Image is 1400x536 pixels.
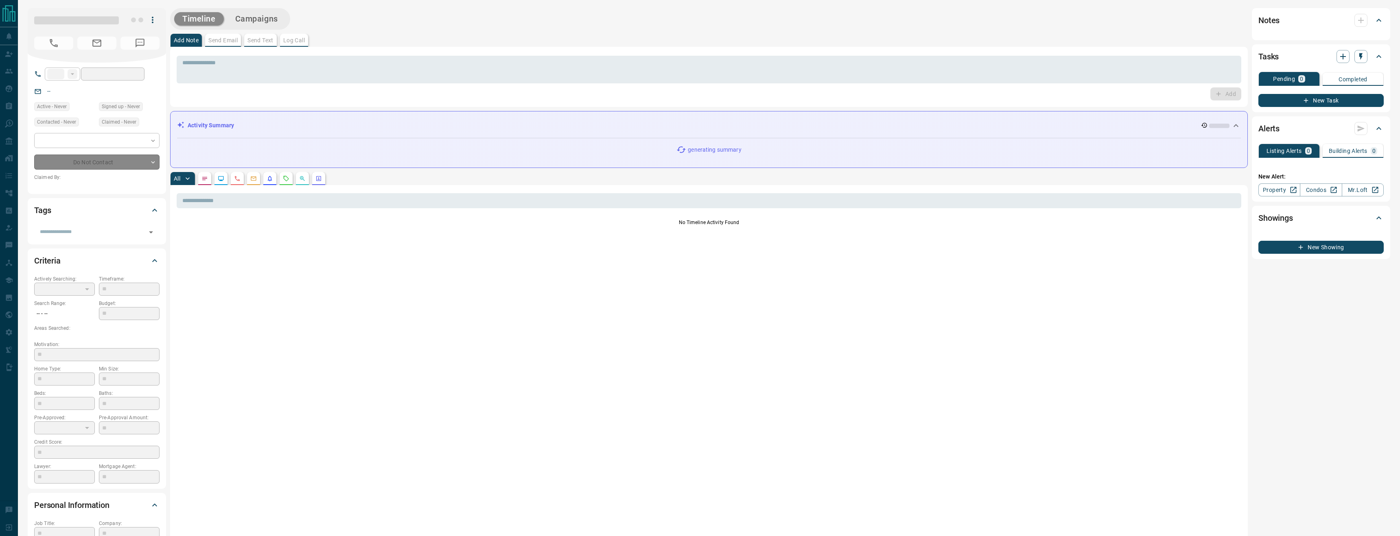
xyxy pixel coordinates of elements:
[34,499,109,512] h2: Personal Information
[77,37,116,50] span: No Email
[99,520,160,527] p: Company:
[1372,148,1376,154] p: 0
[37,102,67,111] span: Active - Never
[267,175,273,182] svg: Listing Alerts
[1342,183,1384,196] a: Mr.Loft
[1300,76,1303,82] p: 0
[34,204,51,217] h2: Tags
[299,175,306,182] svg: Opportunities
[34,155,160,170] div: Do Not Contact
[34,365,95,373] p: Home Type:
[34,520,95,527] p: Job Title:
[34,200,160,220] div: Tags
[188,121,234,130] p: Activity Summary
[34,307,95,320] p: -- - --
[99,390,160,397] p: Baths:
[1258,50,1279,63] h2: Tasks
[34,463,95,470] p: Lawyer:
[99,300,160,307] p: Budget:
[250,175,257,182] svg: Emails
[99,414,160,421] p: Pre-Approval Amount:
[102,102,140,111] span: Signed up - Never
[1300,183,1342,196] a: Condos
[227,12,286,26] button: Campaigns
[1329,148,1367,154] p: Building Alerts
[218,175,224,182] svg: Lead Browsing Activity
[1258,183,1300,196] a: Property
[34,414,95,421] p: Pre-Approved:
[99,275,160,283] p: Timeframe:
[99,365,160,373] p: Min Size:
[34,300,95,307] p: Search Range:
[1258,122,1280,135] h2: Alerts
[174,176,180,181] p: All
[34,37,73,50] span: No Number
[34,341,160,348] p: Motivation:
[34,251,160,270] div: Criteria
[688,146,741,154] p: generating summary
[174,12,224,26] button: Timeline
[1258,14,1280,27] h2: Notes
[201,175,208,182] svg: Notes
[34,390,95,397] p: Beds:
[34,254,61,267] h2: Criteria
[1307,148,1310,154] p: 0
[1258,172,1384,181] p: New Alert:
[34,495,160,515] div: Personal Information
[34,438,160,446] p: Credit Score:
[1258,208,1384,228] div: Showings
[1258,94,1384,107] button: New Task
[1258,47,1384,66] div: Tasks
[34,174,160,181] p: Claimed By:
[1258,241,1384,254] button: New Showing
[145,227,157,238] button: Open
[177,219,1241,226] p: No Timeline Activity Found
[283,175,289,182] svg: Requests
[1258,11,1384,30] div: Notes
[1273,76,1295,82] p: Pending
[34,325,160,332] p: Areas Searched:
[102,118,136,126] span: Claimed - Never
[47,88,50,94] a: --
[1258,119,1384,138] div: Alerts
[1339,76,1367,82] p: Completed
[174,37,199,43] p: Add Note
[177,118,1241,133] div: Activity Summary
[34,275,95,283] p: Actively Searching:
[315,175,322,182] svg: Agent Actions
[37,118,76,126] span: Contacted - Never
[1267,148,1302,154] p: Listing Alerts
[234,175,241,182] svg: Calls
[99,463,160,470] p: Mortgage Agent:
[120,37,160,50] span: No Number
[1258,211,1293,224] h2: Showings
